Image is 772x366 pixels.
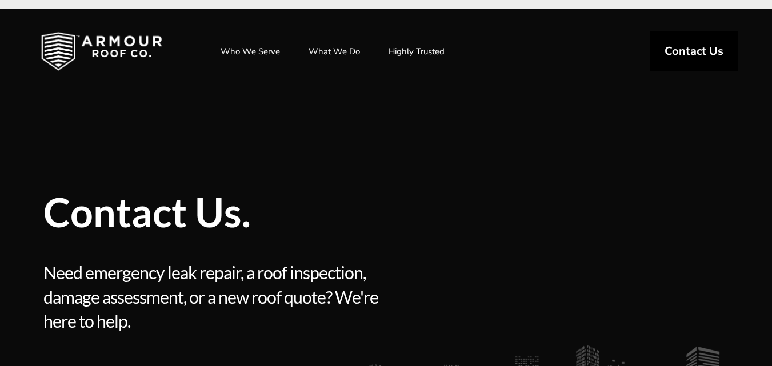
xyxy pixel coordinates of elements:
a: Highly Trusted [377,37,456,66]
img: Industrial and Commercial Roofing Company | Armour Roof Co. [23,23,181,80]
a: Who We Serve [209,37,291,66]
span: Contact Us. [43,192,552,232]
a: Contact Us [650,31,738,71]
span: Need emergency leak repair, a roof inspection, damage assessment, or a new roof quote? We're here... [43,260,382,333]
a: What We Do [297,37,371,66]
span: Contact Us [665,46,723,57]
